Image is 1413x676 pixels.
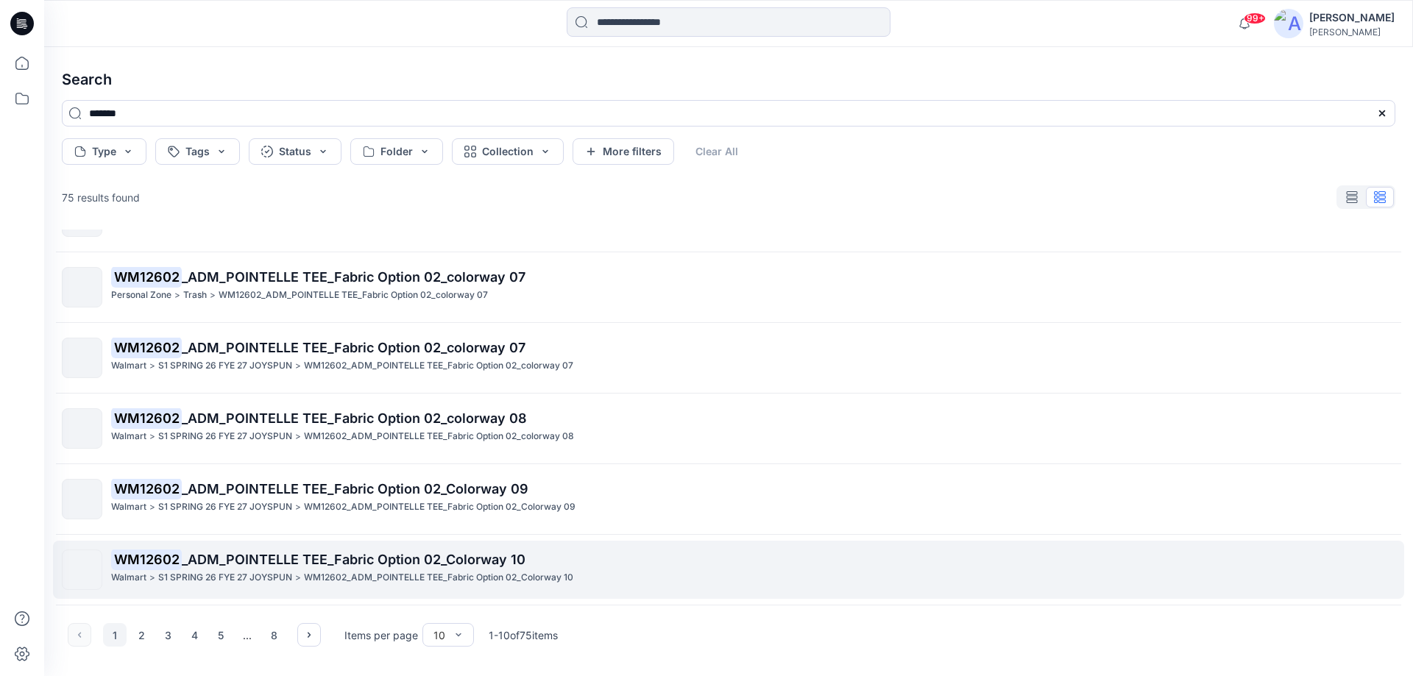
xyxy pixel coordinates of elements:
[155,138,240,165] button: Tags
[295,358,301,374] p: >
[111,408,182,428] mark: WM12602
[1274,9,1303,38] img: avatar
[53,470,1404,528] a: WM12602_ADM_POINTELLE TEE_Fabric Option 02_Colorway 09Walmart>S1 SPRING 26 FYE 27 JOYSPUN>WM12602...
[50,59,1407,100] h4: Search
[149,499,155,515] p: >
[130,623,153,647] button: 2
[158,570,292,586] p: S1 SPRING 26 FYE 27 JOYSPUN
[111,429,146,444] p: Walmart
[182,269,525,285] span: _ADM_POINTELLE TEE_Fabric Option 02_colorway 07
[262,623,286,647] button: 8
[158,358,292,374] p: S1 SPRING 26 FYE 27 JOYSPUN
[182,481,528,497] span: _ADM_POINTELLE TEE_Fabric Option 02_Colorway 09
[1309,9,1395,26] div: [PERSON_NAME]
[182,552,525,567] span: _ADM_POINTELLE TEE_Fabric Option 02_Colorway 10
[182,410,527,426] span: _ADM_POINTELLE TEE_Fabric Option 02_colorway 08
[433,627,445,643] div: 10
[53,399,1404,458] a: WM12602_ADM_POINTELLE TEE_Fabric Option 02_colorway 08Walmart>S1 SPRING 26 FYE 27 JOYSPUN>WM12602...
[304,570,573,586] p: WM12602_ADM_POINTELLE TEE_Fabric Option 02_Colorway 10
[111,499,146,515] p: Walmart
[149,570,155,586] p: >
[53,329,1404,387] a: WM12602_ADM_POINTELLE TEE_Fabric Option 02_colorway 07Walmart>S1 SPRING 26 FYE 27 JOYSPUN>WM12602...
[111,358,146,374] p: Walmart
[489,627,558,643] p: 1 - 10 of 75 items
[295,570,301,586] p: >
[209,623,233,647] button: 5
[149,358,155,374] p: >
[111,288,171,303] p: Personal Zone
[249,138,341,165] button: Status
[573,138,674,165] button: More filters
[53,541,1404,599] a: WM12602_ADM_POINTELLE TEE_Fabric Option 02_Colorway 10Walmart>S1 SPRING 26 FYE 27 JOYSPUN>WM12602...
[158,429,292,444] p: S1 SPRING 26 FYE 27 JOYSPUN
[183,623,206,647] button: 4
[62,190,140,205] p: 75 results found
[344,627,418,643] p: Items per page
[304,499,576,515] p: WM12602_ADM_POINTELLE TEE_Fabric Option 02_Colorway 09
[350,138,443,165] button: Folder
[103,623,127,647] button: 1
[62,138,146,165] button: Type
[156,623,180,647] button: 3
[111,266,182,287] mark: WM12602
[111,549,182,569] mark: WM12602
[111,570,146,586] p: Walmart
[219,288,488,303] p: WM12602_ADM_POINTELLE TEE_Fabric Option 02_colorway 07
[1309,26,1395,38] div: [PERSON_NAME]
[149,429,155,444] p: >
[452,138,564,165] button: Collection
[183,288,207,303] p: Trash
[304,358,573,374] p: WM12602_ADM_POINTELLE TEE_Fabric Option 02_colorway 07
[111,478,182,499] mark: WM12602
[295,499,301,515] p: >
[304,429,574,444] p: WM12602_ADM_POINTELLE TEE_Fabric Option 02_colorway 08
[158,499,292,515] p: S1 SPRING 26 FYE 27 JOYSPUN
[53,258,1404,316] a: WM12602_ADM_POINTELLE TEE_Fabric Option 02_colorway 07Personal Zone>Trash>WM12602_ADM_POINTELLE T...
[235,623,259,647] div: ...
[295,429,301,444] p: >
[182,340,525,355] span: _ADM_POINTELLE TEE_Fabric Option 02_colorway 07
[111,337,182,357] mark: WM12602
[174,288,180,303] p: >
[210,288,216,303] p: >
[1244,13,1266,24] span: 99+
